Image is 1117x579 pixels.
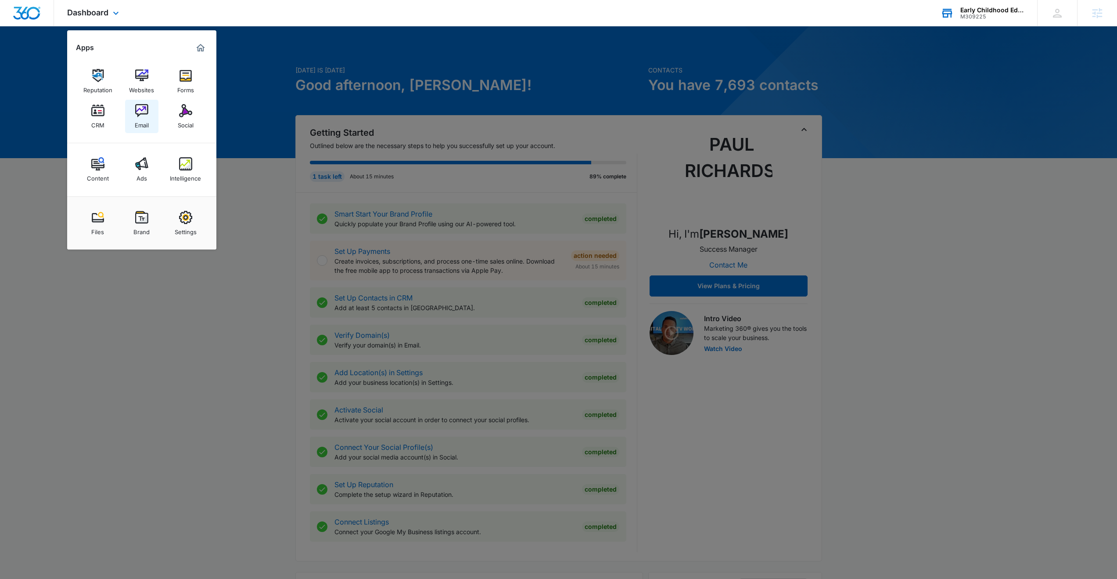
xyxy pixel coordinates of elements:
div: Ads [136,170,147,182]
a: Social [169,100,202,133]
h2: Apps [76,43,94,52]
a: Intelligence [169,153,202,186]
a: Forms [169,65,202,98]
a: Websites [125,65,158,98]
div: Brand [133,224,150,235]
div: Reputation [83,82,112,94]
a: Reputation [81,65,115,98]
a: Ads [125,153,158,186]
a: Marketing 360® Dashboard [194,41,208,55]
div: CRM [91,117,104,129]
a: Files [81,206,115,240]
a: CRM [81,100,115,133]
div: Intelligence [170,170,201,182]
a: Content [81,153,115,186]
div: Websites [129,82,154,94]
div: Email [135,117,149,129]
div: Forms [177,82,194,94]
a: Settings [169,206,202,240]
a: Brand [125,206,158,240]
div: Social [178,117,194,129]
div: account id [960,14,1024,20]
span: Dashboard [67,8,108,17]
div: Settings [175,224,197,235]
a: Email [125,100,158,133]
div: Files [91,224,104,235]
div: account name [960,7,1024,14]
div: Content [87,170,109,182]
